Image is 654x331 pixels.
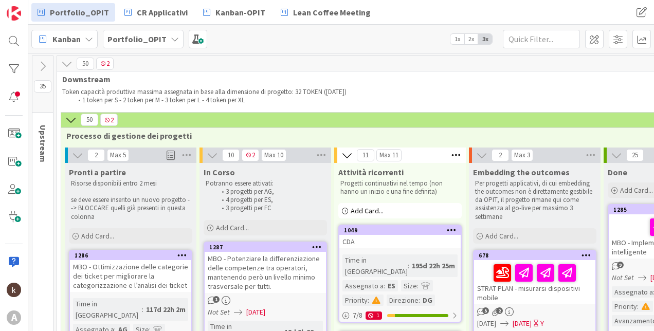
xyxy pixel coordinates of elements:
span: Add Card... [81,231,114,241]
span: : [142,304,143,315]
div: 1286 [70,251,191,260]
p: Potranno essere attivati: [206,179,325,188]
div: Assegnato a [342,280,384,291]
span: 2 [100,114,118,126]
p: Per progetti applicativi, di cui embedding the outcomes non è direttamente gestibile da OPIT, il ... [475,179,594,221]
i: Not Set [612,273,634,282]
span: CR Applicativi [137,6,188,19]
div: 1049CDA [339,226,461,248]
div: 1287MBO - Potenziare la differenziazione delle competenze tra operatori, mantenendo però un livel... [205,243,326,293]
span: 1x [450,34,464,44]
a: CR Applicativi [118,3,194,22]
li: 4 progetti per ES, [216,196,325,204]
div: MBO - Ottimizzazione delle categorie dei ticket per migliorare la categorizzazione e l’analisi de... [70,260,191,292]
div: STRAT PLAN - misurarsi dispositivi mobile [474,260,595,304]
span: : [419,295,420,306]
span: Add Card... [485,231,518,241]
span: Add Card... [620,186,653,195]
span: 2 [87,149,105,161]
span: 7 / 8 [353,310,362,321]
div: Max 5 [110,153,126,158]
p: Progetti continuativi nel tempo (non hanno un inizio e una fine definita) [340,179,460,196]
div: Assegnato a [612,286,653,298]
div: 1286MBO - Ottimizzazione delle categorie dei ticket per migliorare la categorizzazione e l’analis... [70,251,191,292]
span: Kanban-OPIT [215,6,265,19]
span: : [637,301,639,312]
div: CDA [339,235,461,248]
div: 1 [366,311,382,320]
span: In Corso [204,167,235,177]
div: DG [420,295,435,306]
span: 3x [478,34,492,44]
span: 2 [242,149,259,161]
span: 2x [464,34,478,44]
span: Lean Coffee Meeting [293,6,371,19]
div: ES [385,280,398,291]
span: Pronti a partire [69,167,126,177]
div: Max 11 [379,153,398,158]
div: MBO - Potenziare la differenziazione delle competenze tra operatori, mantenendo però un livello m... [205,252,326,293]
span: [DATE] [513,318,532,329]
div: Time in [GEOGRAPHIC_DATA] [73,298,142,321]
span: Upstream [38,125,48,162]
span: Embedding the outcomes [473,167,570,177]
img: kh [7,283,21,297]
a: Kanban-OPIT [197,3,271,22]
span: Add Card... [216,223,249,232]
span: 11 [357,149,374,161]
span: 50 [77,58,94,70]
div: Priority [342,295,368,306]
div: 1049 [344,227,461,234]
div: 1287 [209,244,326,251]
span: 50 [81,114,98,126]
div: Max 10 [264,153,283,158]
span: [DATE] [477,318,496,329]
div: 1286 [75,252,191,259]
div: 678STRAT PLAN - misurarsi dispositivi mobile [474,251,595,304]
a: Lean Coffee Meeting [275,3,377,22]
div: A [7,310,21,325]
span: 5 [482,307,489,314]
div: Priority [612,301,637,312]
span: 2 [496,307,503,314]
li: 3 progetti per AG, [216,188,325,196]
span: 35 [34,80,51,93]
span: Attività ricorrenti [338,167,404,177]
div: Time in [GEOGRAPHIC_DATA] [342,254,408,277]
b: Portfolio_OPIT [107,34,167,44]
span: Portfolio_OPIT [50,6,109,19]
div: Y [540,318,544,329]
div: 678 [479,252,595,259]
span: : [417,280,419,291]
div: Size [401,280,417,291]
img: Visit kanbanzone.com [7,6,21,21]
div: Direzione [387,295,419,306]
i: Not Set [208,307,230,317]
input: Quick Filter... [503,30,580,48]
span: 1 [213,296,220,303]
a: Portfolio_OPIT [31,3,115,22]
p: se deve essere inserito un nuovo progetto --> BLOCCARE quelli già presenti in questa colonna [71,196,190,221]
span: : [368,295,369,306]
span: : [384,280,385,291]
div: 1049 [339,226,461,235]
div: 195d 22h 25m [409,260,458,271]
span: Kanban [52,33,81,45]
span: [DATE] [246,307,265,318]
span: Add Card... [351,206,384,215]
span: Done [608,167,627,177]
span: : [408,260,409,271]
div: 7/81 [339,309,461,322]
span: 9 [617,262,624,268]
p: Risorse disponibili entro 2 mesi [71,179,190,188]
span: 2 [96,58,114,70]
span: 10 [222,149,240,161]
a: 1049CDATime in [GEOGRAPHIC_DATA]:195d 22h 25mAssegnato a:ESSize:Priority:Direzione:DG7/81 [338,225,462,323]
div: 678 [474,251,595,260]
span: 25 [626,149,644,161]
div: 1287 [205,243,326,252]
span: 2 [492,149,509,161]
div: Max 3 [514,153,530,158]
div: 117d 22h 2m [143,304,188,315]
li: 3 progetti per FC [216,204,325,212]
